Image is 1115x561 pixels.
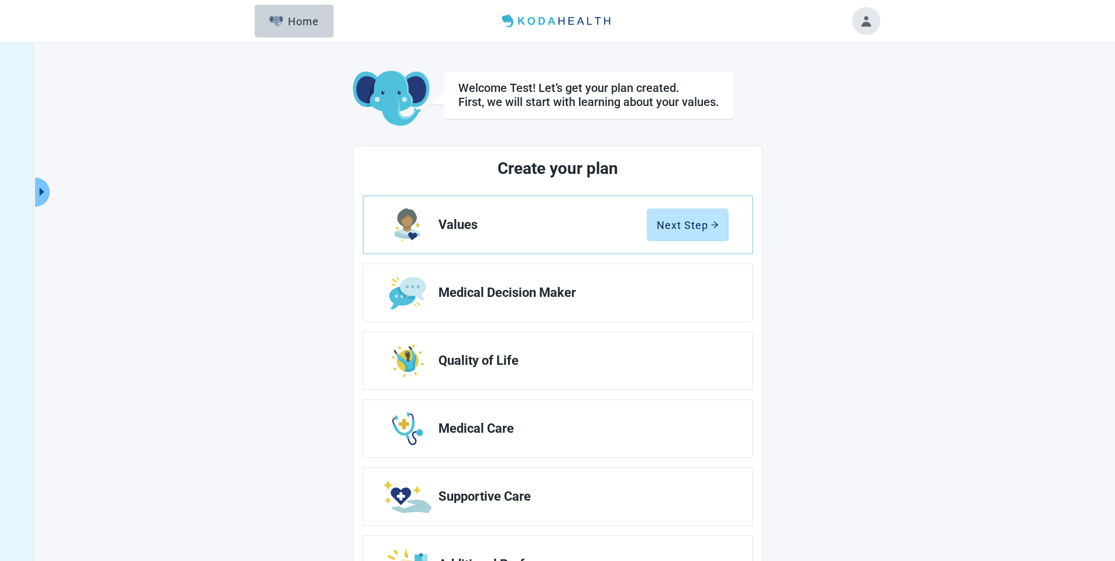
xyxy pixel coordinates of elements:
a: Edit Supportive Care section [363,468,752,525]
div: Home [269,15,320,27]
button: ElephantHome [255,5,334,37]
button: Toggle account menu [852,7,880,35]
img: Koda Elephant [353,71,430,127]
img: Koda Health [497,12,617,30]
div: Next Step [657,219,719,231]
span: Supportive Care [438,490,719,504]
span: caret-right [36,186,47,197]
a: Edit Medical Decision Maker section [363,264,752,321]
button: Expand menu [35,177,50,207]
a: Edit Values section [363,196,752,254]
a: Edit Quality of Life section [363,332,752,389]
button: Next Steparrow-right [647,208,729,241]
span: Quality of Life [438,354,719,368]
h2: Create your plan [407,156,709,182]
a: Edit Medical Care section [363,400,752,457]
img: Elephant [269,16,284,26]
div: Welcome Test! Let’s get your plan created. First, we will start with learning about your values. [458,81,719,109]
span: Medical Care [438,422,719,436]
span: Values [438,218,647,232]
span: Medical Decision Maker [438,286,719,300]
span: arrow-right [711,221,719,229]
